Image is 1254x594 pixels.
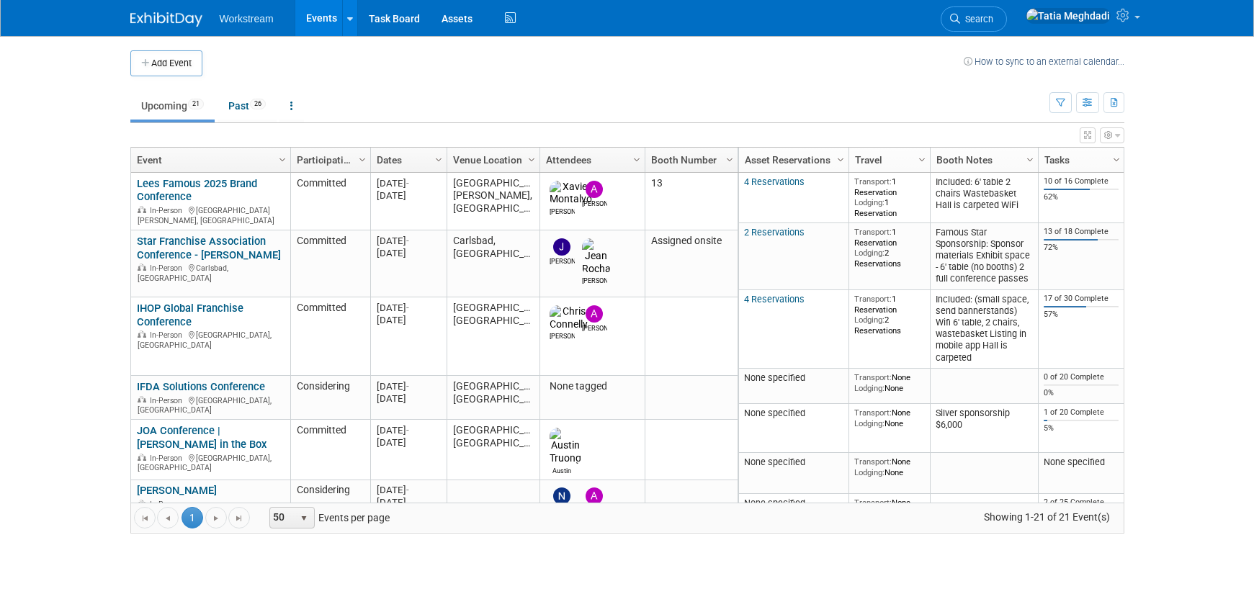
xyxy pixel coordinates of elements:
a: Lees Famous 2025 Brand Conference [137,177,257,204]
div: [DATE] [377,496,440,508]
div: None specified [1044,456,1119,468]
span: - [406,425,409,436]
span: - [406,178,409,189]
div: 1 Reservation 2 Reservations [854,227,924,269]
div: [DATE] [377,247,440,259]
span: In-Person [150,264,187,273]
span: Column Settings [433,154,444,166]
a: [PERSON_NAME] [137,484,217,497]
div: None None [854,456,924,477]
div: 0 of 20 Complete [1044,372,1119,382]
span: Go to the previous page [162,513,174,524]
img: Nick Walters [553,487,570,505]
a: Go to the previous page [157,507,179,528]
span: Search [960,14,993,24]
a: Column Settings [914,148,930,169]
span: Go to the first page [139,513,151,524]
span: In-Person [150,396,187,405]
td: Assigned onsite [645,230,738,297]
img: Tatia Meghdadi [1026,8,1111,24]
td: Committed [290,297,370,376]
a: IFDA Solutions Conference [137,380,265,393]
img: Andrew Walters [586,487,603,505]
img: In-Person Event [138,264,146,271]
img: In-Person Event [138,454,146,461]
td: Considering [290,376,370,420]
a: Column Settings [431,148,447,169]
div: Andrew Walters [582,198,607,209]
div: [DATE] [377,314,440,326]
a: Attendees [546,148,635,172]
div: Jean Rocha [582,275,607,286]
span: Transport: [854,176,892,186]
span: Lodging: [854,383,884,393]
div: 72% [1044,243,1119,253]
td: [GEOGRAPHIC_DATA], [GEOGRAPHIC_DATA] [447,420,539,480]
span: Transport: [854,498,892,508]
div: 5% [1044,423,1119,433]
img: In-Person Event [138,330,146,338]
div: None None [854,408,924,428]
a: Column Settings [629,148,645,169]
span: - [406,485,409,495]
span: Transport: [854,294,892,304]
span: In-Person [150,500,187,509]
a: Booth Number [651,148,728,172]
a: 2 Reservations [744,227,805,238]
span: None specified [744,408,805,418]
span: Transport: [854,456,892,467]
a: Tasks [1044,148,1115,172]
span: Lodging: [854,197,884,207]
span: Column Settings [357,154,368,166]
div: Carlsbad, [GEOGRAPHIC_DATA] [137,261,284,283]
span: Lodging: [854,467,884,477]
a: Column Settings [1022,148,1038,169]
span: In-Person [150,454,187,463]
img: Andrew Walters [586,181,603,198]
span: Showing 1-21 of 21 Event(s) [970,507,1123,527]
img: Andrew Walters [586,305,603,323]
div: 1 of 20 Complete [1044,408,1119,418]
div: [GEOGRAPHIC_DATA][PERSON_NAME], [GEOGRAPHIC_DATA] [137,204,284,225]
a: Column Settings [1109,148,1124,169]
span: Column Settings [1024,154,1036,166]
span: In-Person [150,206,187,215]
a: 4 Reservations [744,294,805,305]
div: Chris Connelly [550,330,575,341]
span: Lodging: [854,248,884,258]
button: Add Event [130,50,202,76]
div: 2 of 25 Complete [1044,498,1119,508]
td: Considering [290,480,370,521]
img: In-Person Event [138,396,146,403]
a: 4 Reservations [744,176,805,187]
div: 62% [1044,192,1119,202]
img: In-Person Event [138,500,146,507]
img: ExhibitDay [130,12,202,27]
div: [DATE] [377,380,440,392]
span: None specified [744,498,805,508]
td: Committed [290,173,370,230]
a: Upcoming21 [130,92,215,120]
a: Go to the last page [228,507,250,528]
div: 57% [1044,310,1119,320]
div: [DATE] [377,436,440,449]
a: Past26 [218,92,277,120]
td: Silver sponsorship $6,000 [930,404,1038,453]
div: 13 of 18 Complete [1044,227,1119,237]
div: [DATE] [377,302,440,314]
div: None None [854,498,924,518]
span: Column Settings [916,154,928,166]
span: Transport: [854,227,892,237]
td: Famous Star Sponsorship: Sponsor materials Exhibit space - 6' table (no booths) 2 full conference... [930,223,1038,290]
span: Transport: [854,372,892,382]
div: [DATE] [377,484,440,496]
div: None None [854,372,924,393]
div: [GEOGRAPHIC_DATA], [GEOGRAPHIC_DATA] [137,328,284,350]
span: Column Settings [724,154,735,166]
td: [GEOGRAPHIC_DATA], [GEOGRAPHIC_DATA] [447,297,539,376]
span: Column Settings [277,154,288,166]
td: Committed [290,420,370,480]
a: Search [941,6,1007,32]
a: Go to the first page [134,507,156,528]
a: IHOP Global Franchise Conference [137,302,243,328]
